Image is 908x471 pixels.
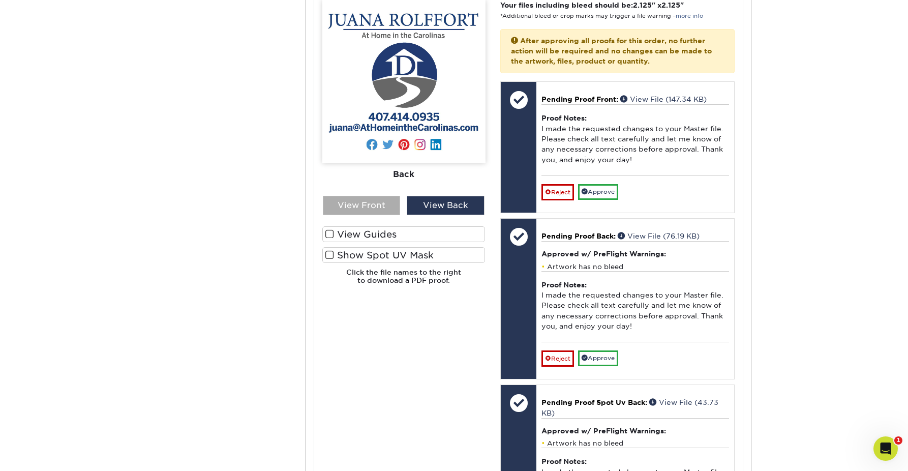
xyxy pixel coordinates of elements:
[541,350,574,367] a: Reject
[661,1,680,9] span: 2.125
[541,184,574,200] a: Reject
[676,13,703,19] a: more info
[323,196,401,215] div: View Front
[541,398,718,417] a: View File (43.73 KB)
[500,1,684,9] strong: Your files including bleed should be: " x "
[578,350,618,366] a: Approve
[620,95,707,103] a: View File (147.34 KB)
[541,232,616,240] span: Pending Proof Back:
[541,262,729,271] li: Artwork has no bleed
[873,436,898,461] iframe: Intercom live chat
[541,427,729,435] h4: Approved w/ PreFlight Warnings:
[541,114,587,122] strong: Proof Notes:
[511,37,712,66] strong: After approving all proofs for this order, no further action will be required and no changes can ...
[541,439,729,448] li: Artwork has no bleed
[322,163,486,186] div: Back
[322,268,486,293] h6: Click the file names to the right to download a PDF proof.
[894,436,902,445] span: 1
[407,196,485,215] div: View Back
[500,13,703,19] small: *Additional bleed or crop marks may trigger a file warning –
[541,271,729,342] div: I made the requested changes to your Master file. Please check all text carefully and let me know...
[633,1,652,9] span: 2.125
[578,184,618,200] a: Approve
[541,95,618,103] span: Pending Proof Front:
[541,457,587,465] strong: Proof Notes:
[322,226,486,242] label: View Guides
[618,232,700,240] a: View File (76.19 KB)
[541,281,587,289] strong: Proof Notes:
[322,247,486,263] label: Show Spot UV Mask
[541,250,729,258] h4: Approved w/ PreFlight Warnings:
[541,398,647,406] span: Pending Proof Spot Uv Back:
[541,104,729,175] div: I made the requested changes to your Master file. Please check all text carefully and let me know...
